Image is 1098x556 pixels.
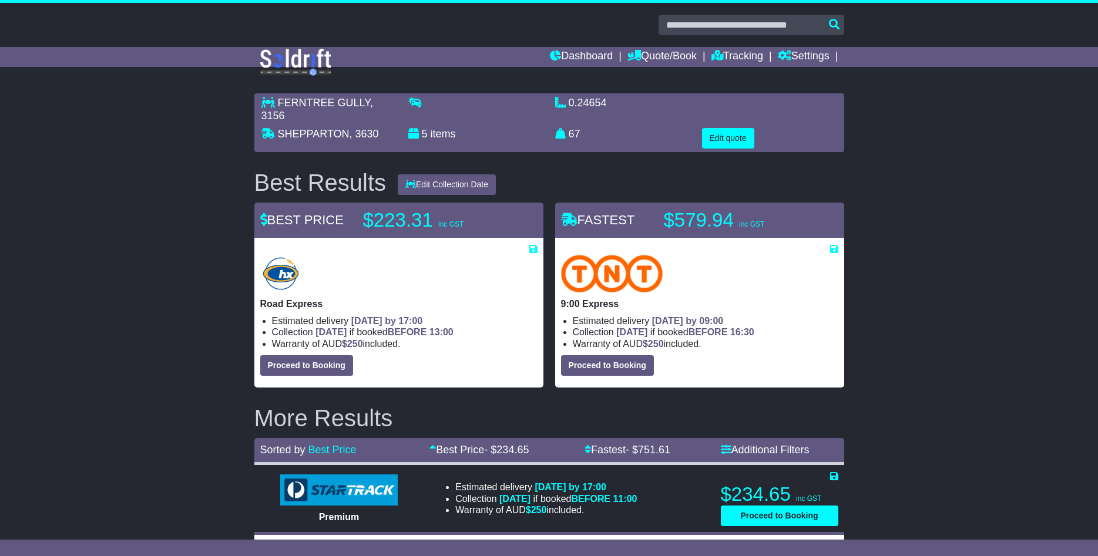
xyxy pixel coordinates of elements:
button: Proceed to Booking [260,355,353,376]
span: Premium [319,512,359,522]
span: SHEPPARTON [278,128,350,140]
img: Hunter Express: Road Express [260,255,302,292]
span: 5 [422,128,428,140]
li: Estimated delivery [272,315,538,326]
span: BEFORE [689,327,728,337]
a: Quote/Book [627,47,697,67]
span: 751.61 [638,444,670,456]
span: [DATE] by 17:00 [351,316,423,326]
a: Dashboard [550,47,613,67]
li: Estimated delivery [455,481,637,493]
span: 16:30 [730,327,754,337]
p: 9:00 Express [561,298,838,309]
span: 13:00 [429,327,454,337]
li: Collection [573,326,838,338]
span: [DATE] by 17:00 [535,482,606,492]
button: Edit quote [702,128,754,149]
span: [DATE] [616,327,647,337]
img: StarTrack: Premium [280,474,398,506]
span: [DATE] [499,494,530,504]
span: [DATE] [315,327,347,337]
span: inc GST [739,220,764,228]
a: Best Price- $234.65 [429,444,529,456]
li: Estimated delivery [573,315,838,326]
span: BEST PRICE [260,213,344,227]
li: Collection [272,326,538,338]
p: $234.65 [721,483,838,506]
a: Additional Filters [721,444,810,456]
span: $ [643,339,664,349]
p: $579.94 [664,208,811,232]
span: 0.24654 [569,97,607,109]
span: items [431,128,456,140]
span: 250 [347,339,363,349]
span: FASTEST [561,213,635,227]
p: $223.31 [363,208,510,232]
button: Proceed to Booking [561,355,654,376]
span: inc GST [438,220,464,228]
a: Best Price [308,444,357,456]
span: if booked [499,494,637,504]
a: Fastest- $751.61 [585,444,670,456]
span: - $ [484,444,529,456]
span: , 3156 [261,97,373,122]
span: if booked [315,327,453,337]
span: $ [342,339,363,349]
a: Tracking [711,47,763,67]
span: 11:00 [613,494,637,504]
li: Collection [455,493,637,504]
img: TNT Domestic: 9:00 Express [561,255,663,292]
span: 250 [648,339,664,349]
span: BEFORE [571,494,610,504]
a: Settings [778,47,830,67]
li: Warranty of AUD included. [272,338,538,349]
span: inc GST [796,494,821,503]
span: 234.65 [496,444,529,456]
div: Best Results [249,170,392,196]
span: 250 [531,505,547,515]
span: 67 [569,128,580,140]
button: Edit Collection Date [398,174,496,195]
span: FERNTREE GULLY [278,97,370,109]
p: Road Express [260,298,538,309]
span: Sorted by [260,444,305,456]
li: Warranty of AUD included. [573,338,838,349]
span: if booked [616,327,754,337]
span: , 3630 [350,128,379,140]
h2: More Results [254,405,844,431]
li: Warranty of AUD included. [455,504,637,515]
span: - $ [626,444,670,456]
span: $ [526,505,547,515]
button: Proceed to Booking [721,506,838,526]
span: BEFORE [388,327,427,337]
span: [DATE] by 09:00 [652,316,724,326]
